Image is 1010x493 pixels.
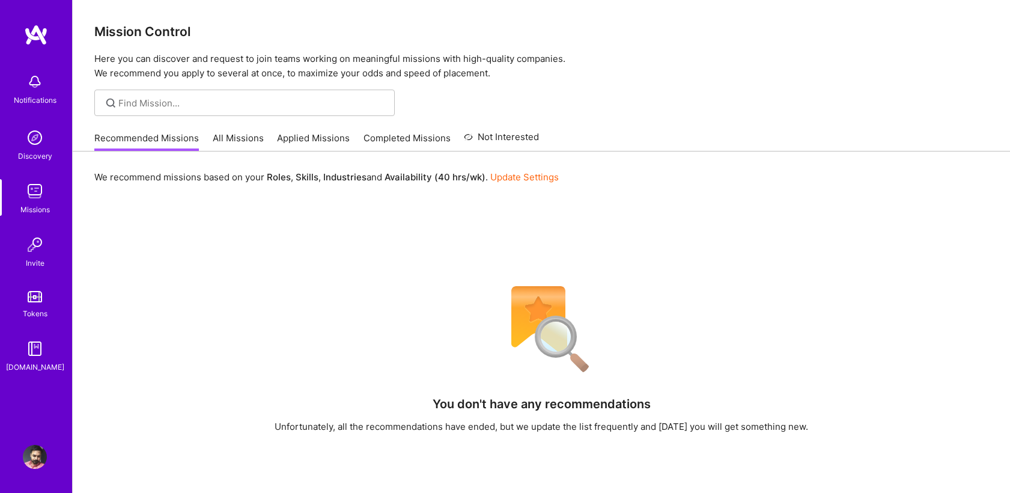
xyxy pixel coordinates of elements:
img: No Results [490,278,592,381]
i: icon SearchGrey [104,96,118,110]
div: Tokens [23,307,47,320]
p: We recommend missions based on your , , and . [94,171,559,183]
div: [DOMAIN_NAME] [6,361,64,373]
div: Missions [20,203,50,216]
b: Skills [296,171,318,183]
img: bell [23,70,47,94]
img: tokens [28,291,42,302]
input: Find Mission... [118,97,386,109]
div: Notifications [14,94,56,106]
img: User Avatar [23,445,47,469]
b: Availability (40 hrs/wk) [385,171,485,183]
a: Recommended Missions [94,132,199,152]
div: Invite [26,257,44,269]
b: Roles [267,171,291,183]
a: Applied Missions [277,132,350,152]
a: Completed Missions [364,132,451,152]
a: User Avatar [20,445,50,469]
a: All Missions [213,132,264,152]
img: teamwork [23,179,47,203]
img: Invite [23,233,47,257]
a: Update Settings [490,171,559,183]
h4: You don't have any recommendations [433,397,651,411]
b: Industries [323,171,367,183]
div: Discovery [18,150,52,162]
img: logo [24,24,48,46]
a: Not Interested [464,130,539,152]
p: Here you can discover and request to join teams working on meaningful missions with high-quality ... [94,52,988,81]
img: guide book [23,337,47,361]
h3: Mission Control [94,24,988,39]
div: Unfortunately, all the recommendations have ended, but we update the list frequently and [DATE] y... [275,420,808,433]
img: discovery [23,126,47,150]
